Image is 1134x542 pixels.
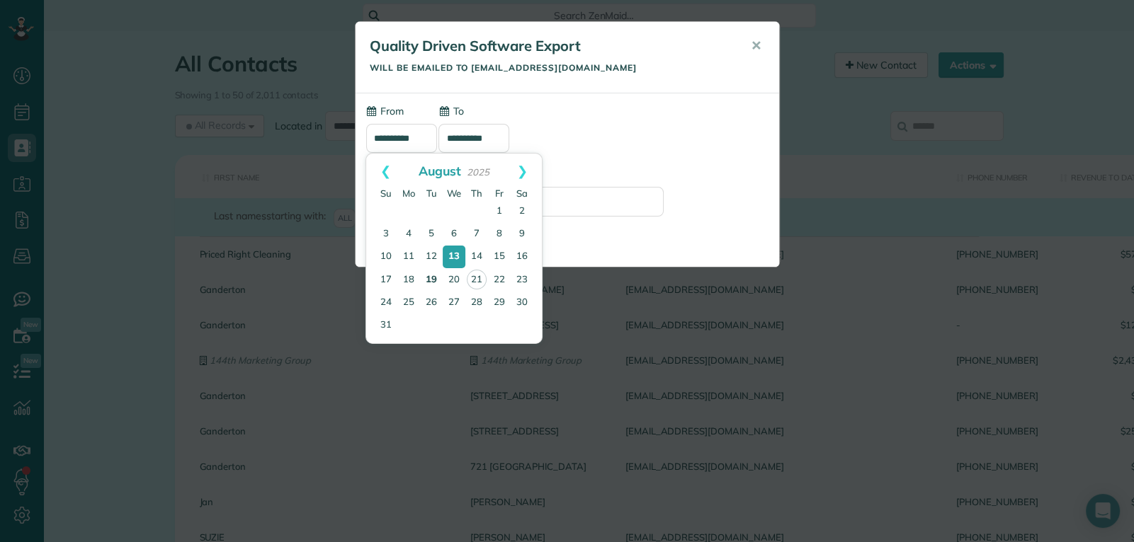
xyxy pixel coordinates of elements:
a: 10 [375,246,397,268]
a: 14 [465,246,488,268]
a: 23 [511,269,533,292]
span: Wednesday [447,188,461,199]
a: 3 [375,223,397,246]
a: 6 [443,223,465,246]
span: Saturday [516,188,528,199]
a: 15 [488,246,511,268]
span: 2025 [467,166,489,178]
a: 30 [511,292,533,314]
label: To [438,104,463,118]
span: ✕ [751,38,761,54]
h5: Quality Driven Software Export [370,36,731,56]
a: 21 [467,270,487,289]
a: 29 [488,292,511,314]
a: 25 [397,292,420,314]
a: 13 [443,246,465,268]
a: 20 [443,269,465,292]
a: 19 [420,269,443,292]
a: 5 [420,223,443,246]
span: Thursday [471,188,482,199]
span: Monday [402,188,415,199]
a: 27 [443,292,465,314]
a: 22 [488,269,511,292]
a: 7 [465,223,488,246]
label: (Optional) Send a copy of this email to: [366,167,769,181]
a: 11 [397,246,420,268]
a: 26 [420,292,443,314]
a: 28 [465,292,488,314]
a: 24 [375,292,397,314]
a: 9 [511,223,533,246]
a: 1 [488,200,511,223]
span: Tuesday [426,188,437,199]
a: Next [503,154,542,189]
span: August [419,163,461,178]
a: 12 [420,246,443,268]
a: 16 [511,246,533,268]
a: 8 [488,223,511,246]
label: From [366,104,404,118]
span: Friday [495,188,504,199]
a: Prev [366,154,405,189]
a: 2 [511,200,533,223]
span: Sunday [380,188,392,199]
a: 18 [397,269,420,292]
a: 17 [375,269,397,292]
a: 31 [375,314,397,337]
a: 4 [397,223,420,246]
h5: Will be emailed to [EMAIL_ADDRESS][DOMAIN_NAME] [370,63,731,72]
